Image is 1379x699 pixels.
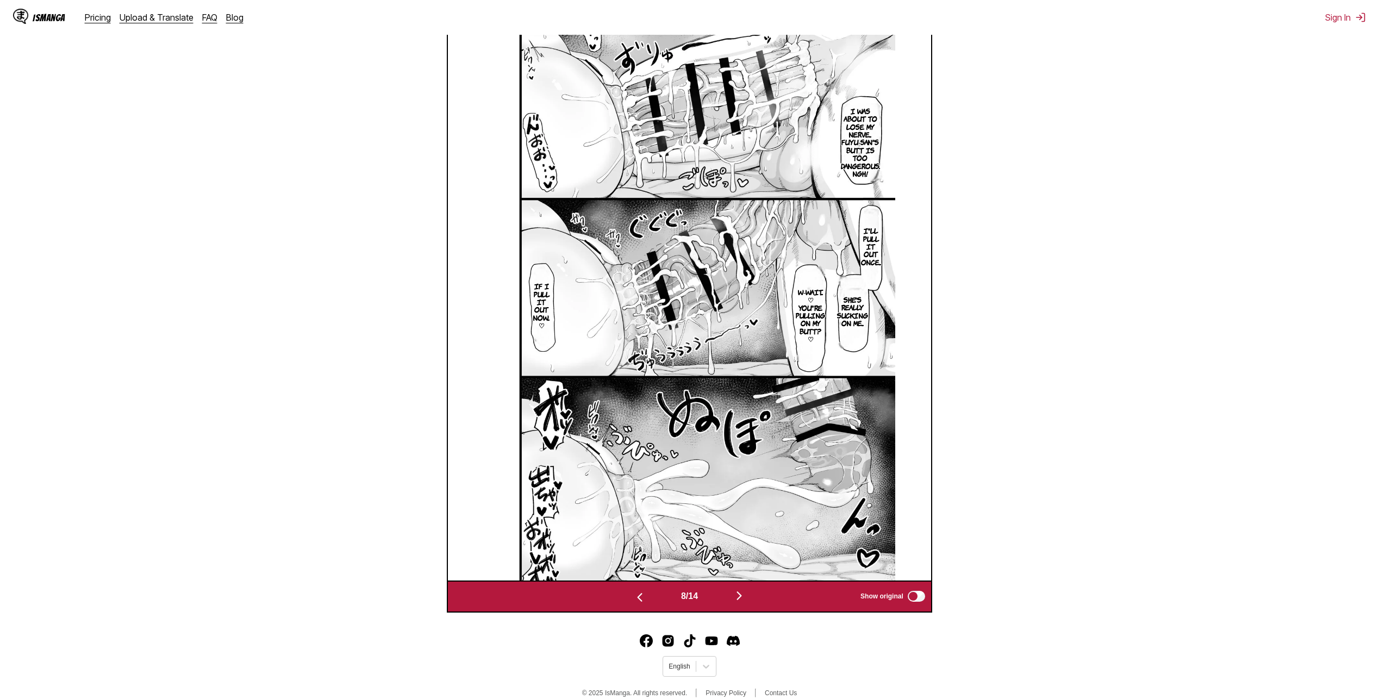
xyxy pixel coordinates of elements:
img: Previous page [633,591,646,604]
a: Instagram [662,634,675,647]
a: Contact Us [765,689,797,697]
span: 8 / 14 [681,591,698,601]
a: Blog [226,12,244,23]
a: Facebook [640,634,653,647]
a: Discord [727,634,740,647]
a: IsManga LogoIsManga [13,9,85,26]
img: IsManga YouTube [705,634,718,647]
a: Privacy Policy [706,689,746,697]
span: © 2025 IsManga. All rights reserved. [582,689,688,697]
p: I'll pull it out once... [859,224,883,268]
p: W-Wait... ♡ You're pulling on my butt? ♡ [794,286,827,345]
p: She's really sucking on me... [835,294,870,329]
img: Next page [733,589,746,602]
button: Sign In [1325,12,1366,23]
a: Pricing [85,12,111,23]
img: IsManga Facebook [640,634,653,647]
img: IsManga Logo [13,9,28,24]
a: FAQ [202,12,217,23]
input: Select language [669,663,670,670]
a: Upload & Translate [120,12,194,23]
p: If I pull it out now... ♡ [531,280,552,331]
input: Show original [908,591,925,602]
img: IsManga TikTok [683,634,696,647]
p: I was about to lose my nerve... Fuyu-san's butt is too dangerous. Ngh! [838,105,883,180]
img: IsManga Instagram [662,634,675,647]
img: Sign out [1355,12,1366,23]
div: IsManga [33,13,65,23]
span: Show original [860,592,903,600]
a: TikTok [683,634,696,647]
img: IsManga Discord [727,634,740,647]
a: Youtube [705,634,718,647]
